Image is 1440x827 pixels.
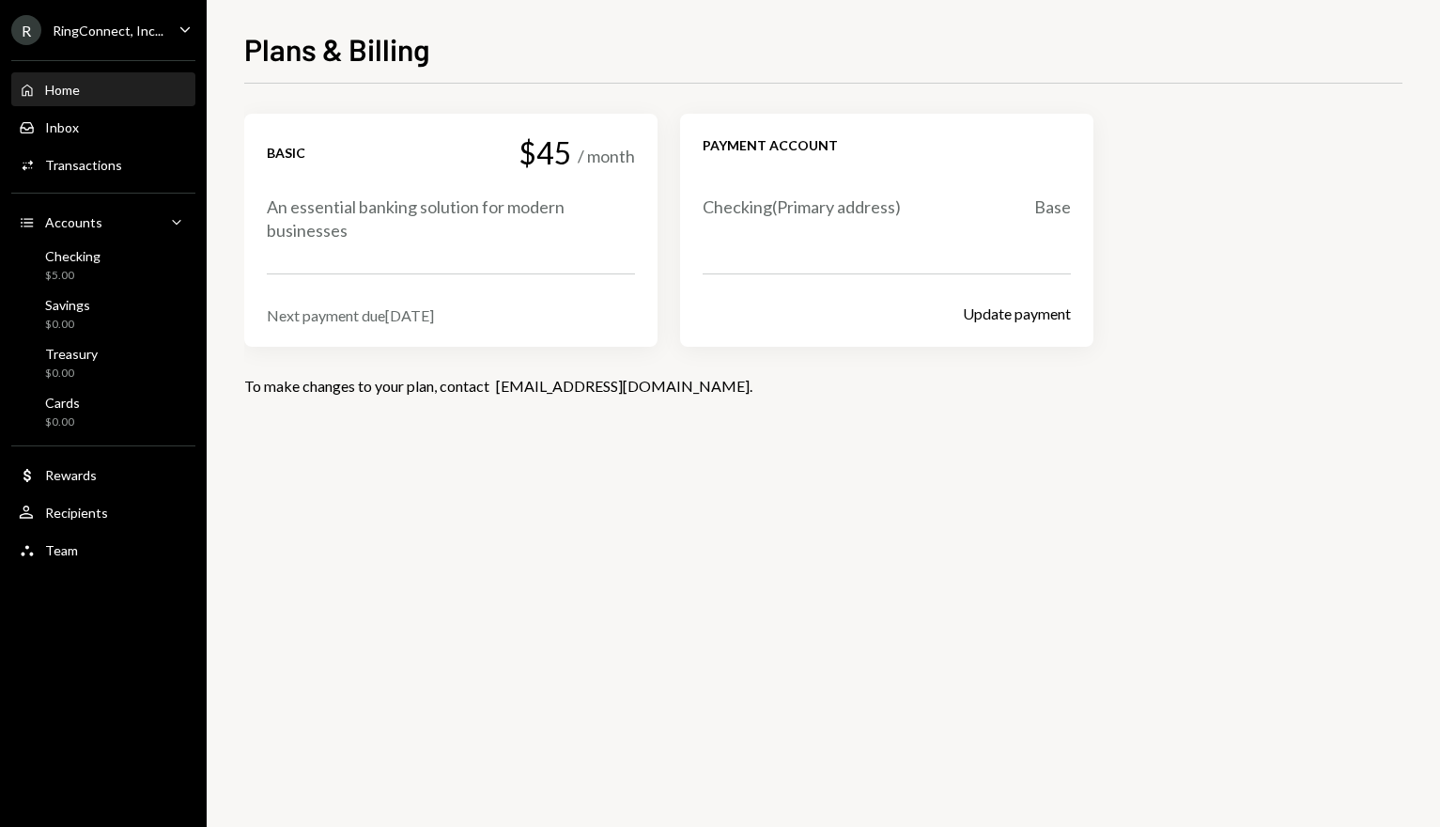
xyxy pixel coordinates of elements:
[496,377,750,397] a: [EMAIL_ADDRESS][DOMAIN_NAME]
[45,346,98,362] div: Treasury
[45,395,80,411] div: Cards
[11,110,195,144] a: Inbox
[45,214,102,230] div: Accounts
[45,248,101,264] div: Checking
[45,157,122,173] div: Transactions
[11,340,195,385] a: Treasury$0.00
[244,377,1402,395] div: To make changes to your plan, contact .
[45,297,90,313] div: Savings
[11,205,195,239] a: Accounts
[963,304,1071,324] button: Update payment
[703,136,1071,154] div: Payment account
[45,467,97,483] div: Rewards
[11,291,195,336] a: Savings$0.00
[11,533,195,567] a: Team
[244,30,430,68] h1: Plans & Billing
[53,23,163,39] div: RingConnect, Inc...
[11,458,195,492] a: Rewards
[267,144,305,162] div: Basic
[11,389,195,434] a: Cards$0.00
[578,145,635,168] div: / month
[11,72,195,106] a: Home
[45,414,80,430] div: $0.00
[11,242,195,288] a: Checking$5.00
[45,366,98,382] div: $0.00
[45,119,79,135] div: Inbox
[11,495,195,529] a: Recipients
[267,306,635,324] div: Next payment due [DATE]
[519,136,572,169] div: $45
[267,195,635,242] div: An essential banking solution for modern businesses
[11,148,195,181] a: Transactions
[45,317,90,333] div: $0.00
[45,505,108,521] div: Recipients
[45,542,78,558] div: Team
[45,82,80,98] div: Home
[45,268,101,284] div: $5.00
[11,15,41,45] div: R
[1034,195,1071,219] div: Base
[703,195,901,219] div: Checking ( Primary address)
